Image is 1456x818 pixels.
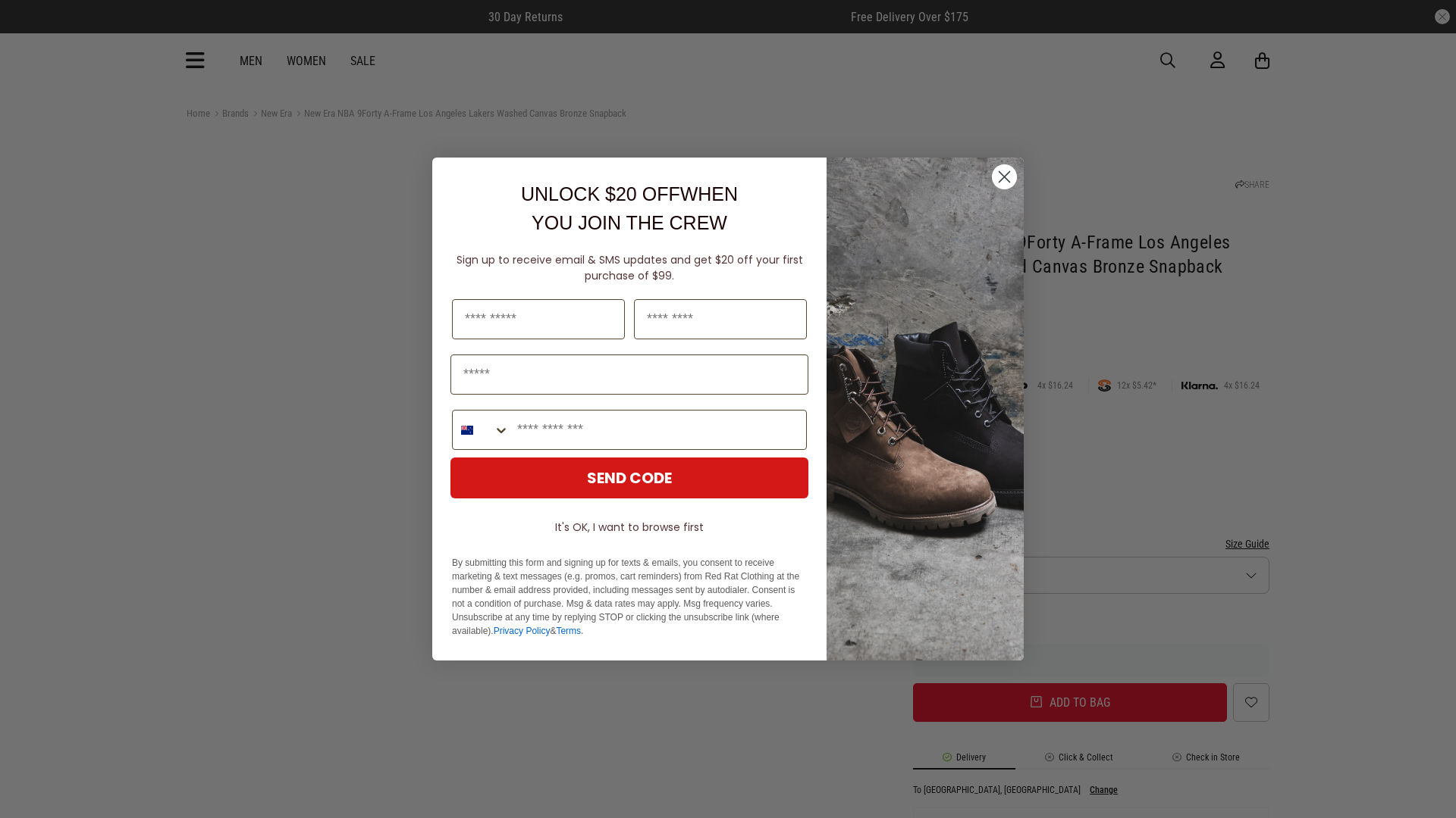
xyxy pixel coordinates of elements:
img: New Zealand [461,424,473,436]
span: UNLOCK $20 OFF [521,183,680,204]
input: First Name [452,299,625,339]
input: Email [450,354,808,395]
span: Sign up to receive email & SMS updates and get $20 off your first purchase of $99. [457,252,803,283]
span: YOU JOIN THE CREW [532,212,727,233]
p: By submitting this form and signing up for texts & emails, you consent to receive marketing & tex... [452,556,807,638]
img: f7662613-148e-4c88-9575-6c6b5b55a647.jpeg [827,158,1024,660]
button: Close dialog [991,164,1018,190]
span: WHEN [680,183,738,204]
button: SEND CODE [450,457,808,498]
a: Terms [556,626,581,636]
button: Open LiveChat chat widget [12,6,58,52]
a: Privacy Policy [494,626,551,636]
button: It's OK, I want to browse first [450,514,808,541]
button: Search Countries [453,411,510,449]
